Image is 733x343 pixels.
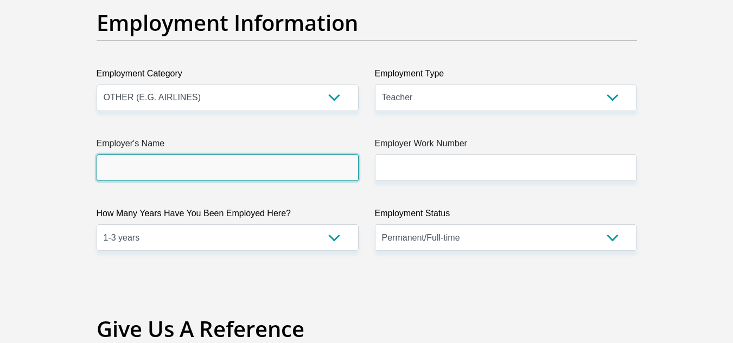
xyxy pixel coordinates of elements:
[375,137,637,154] label: Employer Work Number
[97,10,637,36] h2: Employment Information
[97,316,637,342] h2: Give Us A Reference
[97,67,359,85] label: Employment Category
[97,207,359,224] label: How Many Years Have You Been Employed Here?
[375,207,637,224] label: Employment Status
[97,137,359,154] label: Employer's Name
[375,154,637,181] input: Employer Work Number
[97,154,359,181] input: Employer's Name
[375,67,637,85] label: Employment Type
